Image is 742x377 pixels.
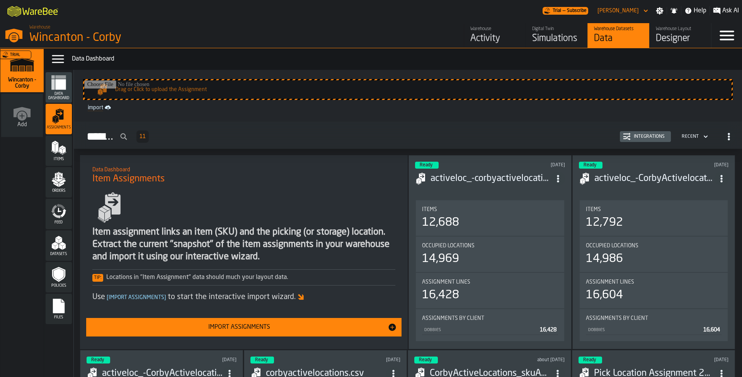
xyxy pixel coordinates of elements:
div: 14,986 [586,252,623,266]
div: Title [586,315,722,321]
a: link-to-/wh/i/ace0e389-6ead-4668-b816-8dc22364bb41/simulations [526,23,587,48]
div: DropdownMenuValue-phillip clegg [597,8,639,14]
span: Assignments by Client [422,315,484,321]
div: StatList-item-DOBBIES [586,325,722,335]
div: stat-Occupied Locations [580,237,728,272]
div: status-3 2 [87,357,110,363]
div: DropdownMenuValue-4 [679,132,710,141]
a: link-to-/wh/i/ace0e389-6ead-4668-b816-8dc22364bb41/simulations [0,49,44,94]
span: Add [17,122,27,128]
div: 12,792 [586,216,623,230]
div: Data [594,32,643,45]
span: Orders [46,189,72,193]
h2: button-Assignments [74,122,742,149]
div: title-Item Assignments [86,161,402,189]
div: Title [586,243,722,249]
div: status-3 2 [250,357,274,363]
div: Title [422,315,558,321]
label: button-toggle-Notifications [667,7,681,15]
span: — [563,8,565,14]
label: button-toggle-Data Menu [47,51,69,67]
div: Designer [656,32,705,45]
span: Items [586,206,601,213]
div: Title [422,279,558,285]
div: Title [586,279,722,285]
div: stat-Occupied Locations [416,237,564,272]
div: Warehouse [470,26,519,32]
span: Items [46,157,72,161]
span: Trial [10,53,20,57]
label: button-toggle-Settings [653,7,667,15]
div: Item assignment links an item (SKU) and the picking (or storage) location. Extract the current "s... [92,226,396,263]
label: button-toggle-Menu [711,23,742,48]
section: card-AssignmentDashboardCard [415,199,565,343]
div: stat-Assignments by Client [580,309,728,341]
section: card-AssignmentDashboardCard [579,199,728,343]
div: Title [586,206,722,213]
span: Trial [553,8,561,14]
span: Ask AI [722,6,739,15]
h2: Sub Title [92,165,396,173]
div: Updated: 22/09/2025, 18:23:32 Created: 22/09/2025, 18:23:26 [338,357,401,363]
div: Title [422,243,558,249]
span: Assignments by Client [586,315,648,321]
li: menu Datasets [46,230,72,261]
div: Updated: 06/08/2025, 10:58:04 Created: 06/08/2025, 10:57:58 [502,357,565,363]
div: Import Assignments [91,323,388,332]
span: Data Dashboard [46,92,72,100]
div: stat-Assignments by Client [416,309,564,341]
div: Simulations [532,32,581,45]
a: link-to-/wh/i/ace0e389-6ead-4668-b816-8dc22364bb41/pricing/ [543,7,588,15]
div: DOBBIES [587,328,700,333]
div: Integrations [631,134,668,139]
a: link-to-/wh/i/ace0e389-6ead-4668-b816-8dc22364bb41/feed/ [464,23,526,48]
span: Feed [46,220,72,225]
span: Assignment lines [586,279,634,285]
div: Data Dashboard [72,54,739,64]
span: Files [46,315,72,320]
span: 16,604 [703,327,720,333]
span: [ [107,295,109,300]
div: activeloc_-corbyactivelocations (1).csv-2025-10-01 [431,172,551,185]
div: Digital Twin [532,26,581,32]
div: DropdownMenuValue-phillip clegg [594,6,650,15]
label: button-toggle-Ask AI [710,6,742,15]
span: 16,428 [540,327,556,333]
span: 11 [140,134,146,139]
div: Use to start the interactive import wizard. [92,292,396,303]
div: stat-Assignment lines [416,273,564,308]
div: Title [422,206,558,213]
span: Policies [46,284,72,288]
div: ButtonLoadMore-Load More-Prev-First-Last [133,130,152,143]
div: ItemListCard-DashboardItemContainer [572,155,735,349]
div: status-3 2 [414,357,438,363]
li: menu Data Dashboard [46,72,72,103]
a: link-to-/wh/new [1,94,43,139]
h3: activeloc_-CorbyActivelocations2509.csv-2025-09-27 [594,172,715,185]
li: menu Items [46,135,72,166]
span: Assignments [46,125,72,130]
input: Drag or Click to upload the Assignment [84,80,732,99]
div: status-3 2 [579,357,602,363]
li: menu Policies [46,262,72,293]
div: DropdownMenuValue-4 [682,134,699,139]
div: Warehouse Layout [656,26,705,32]
div: status-3 2 [415,162,439,169]
span: Subscribe [567,8,587,14]
div: DOBBIES [424,328,536,333]
div: 12,688 [422,216,459,230]
li: menu Feed [46,199,72,230]
span: Ready [91,358,104,362]
div: 16,428 [422,288,459,302]
span: Tip: [92,274,103,282]
span: Help [694,6,706,15]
